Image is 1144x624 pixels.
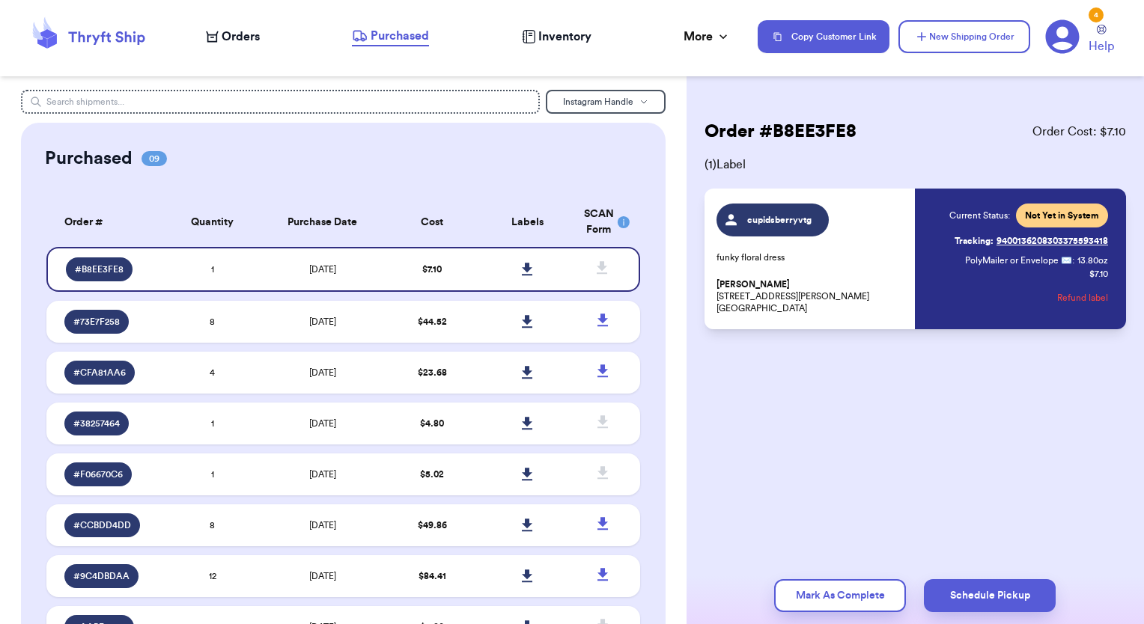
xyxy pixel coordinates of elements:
[211,265,214,274] span: 1
[418,521,447,530] span: $ 49.86
[75,263,124,275] span: # B8EE3FE8
[1077,254,1108,266] span: 13.80 oz
[210,317,215,326] span: 8
[584,207,622,238] div: SCAN Form
[352,27,429,46] a: Purchased
[1089,268,1108,280] p: $ 7.10
[1072,254,1074,266] span: :
[422,265,442,274] span: $ 7.10
[716,278,907,314] p: [STREET_ADDRESS][PERSON_NAME] [GEOGRAPHIC_DATA]
[522,28,591,46] a: Inventory
[309,368,336,377] span: [DATE]
[716,251,907,263] p: funky floral dress
[418,368,447,377] span: $ 23.68
[1089,37,1114,55] span: Help
[73,417,120,429] span: # 38257464
[546,90,666,114] button: Instagram Handle
[1057,281,1108,314] button: Refund label
[73,519,131,531] span: # CCBDD4DD
[924,579,1056,612] button: Schedule Pickup
[73,468,123,480] span: # F06670C6
[684,28,731,46] div: More
[538,28,591,46] span: Inventory
[45,147,133,171] h2: Purchased
[142,151,167,166] span: 09
[1045,19,1080,54] a: 4
[1089,7,1104,22] div: 4
[480,198,575,247] th: Labels
[758,20,889,53] button: Copy Customer Link
[1032,123,1126,141] span: Order Cost: $ 7.10
[209,572,216,581] span: 12
[73,367,126,379] span: # CFA81AA6
[211,470,214,479] span: 1
[419,572,446,581] span: $ 84.41
[420,419,444,428] span: $ 4.80
[46,198,165,247] th: Order #
[418,317,447,326] span: $ 44.52
[309,470,336,479] span: [DATE]
[222,28,260,46] span: Orders
[309,317,336,326] span: [DATE]
[774,579,906,612] button: Mark As Complete
[420,470,444,479] span: $ 5.02
[965,256,1072,265] span: PolyMailer or Envelope ✉️
[309,572,336,581] span: [DATE]
[949,209,1010,221] span: Current Status:
[309,521,336,530] span: [DATE]
[371,27,429,45] span: Purchased
[206,28,260,46] a: Orders
[73,570,130,582] span: # 9C4DBDAA
[1025,209,1099,221] span: Not Yet in System
[73,316,120,328] span: # 73E7F258
[955,235,994,247] span: Tracking:
[563,97,633,106] span: Instagram Handle
[955,229,1108,253] a: Tracking:9400136208303375593418
[211,419,214,428] span: 1
[1089,25,1114,55] a: Help
[716,279,790,290] span: [PERSON_NAME]
[210,521,215,530] span: 8
[705,120,857,144] h2: Order # B8EE3FE8
[210,368,215,377] span: 4
[705,156,1126,174] span: ( 1 ) Label
[309,419,336,428] span: [DATE]
[260,198,385,247] th: Purchase Date
[21,90,541,114] input: Search shipments...
[165,198,260,247] th: Quantity
[743,214,815,226] span: cupidsberryvtg
[309,265,336,274] span: [DATE]
[385,198,480,247] th: Cost
[898,20,1030,53] button: New Shipping Order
